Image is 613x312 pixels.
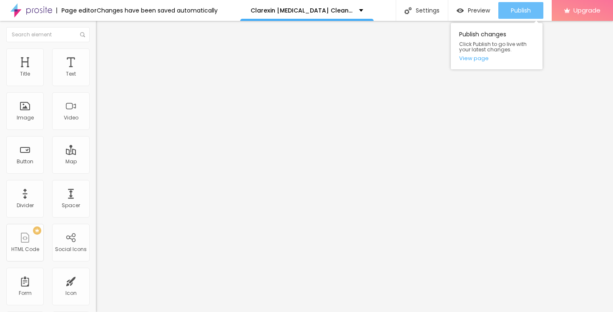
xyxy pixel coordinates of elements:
button: Preview [448,2,498,19]
button: Publish [498,2,543,19]
img: view-1.svg [457,7,464,14]
div: Spacer [62,203,80,208]
span: Upgrade [573,7,600,14]
span: Preview [468,7,490,14]
div: Video [64,115,78,121]
span: Click Publish to go live with your latest changes. [459,41,534,52]
div: Page editor [56,8,97,13]
a: View page [459,56,534,61]
span: Publish [511,7,531,14]
iframe: Editor [96,21,613,312]
div: Social Icons [55,246,87,252]
div: Image [17,115,34,121]
div: HTML Code [11,246,39,252]
input: Search element [6,27,90,42]
div: Text [66,71,76,77]
div: Form [19,290,32,296]
div: Icon [65,290,77,296]
div: Divider [17,203,34,208]
img: Icone [80,32,85,37]
p: Clarexin [MEDICAL_DATA] Cleanse™ [GEOGRAPHIC_DATA]: Safe, Natural Detox for Parasites and Eggs [251,8,353,13]
div: Map [65,159,77,165]
div: Publish changes [451,23,543,69]
div: Button [17,159,33,165]
div: Title [20,71,30,77]
div: Changes have been saved automatically [97,8,218,13]
img: Icone [404,7,412,14]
